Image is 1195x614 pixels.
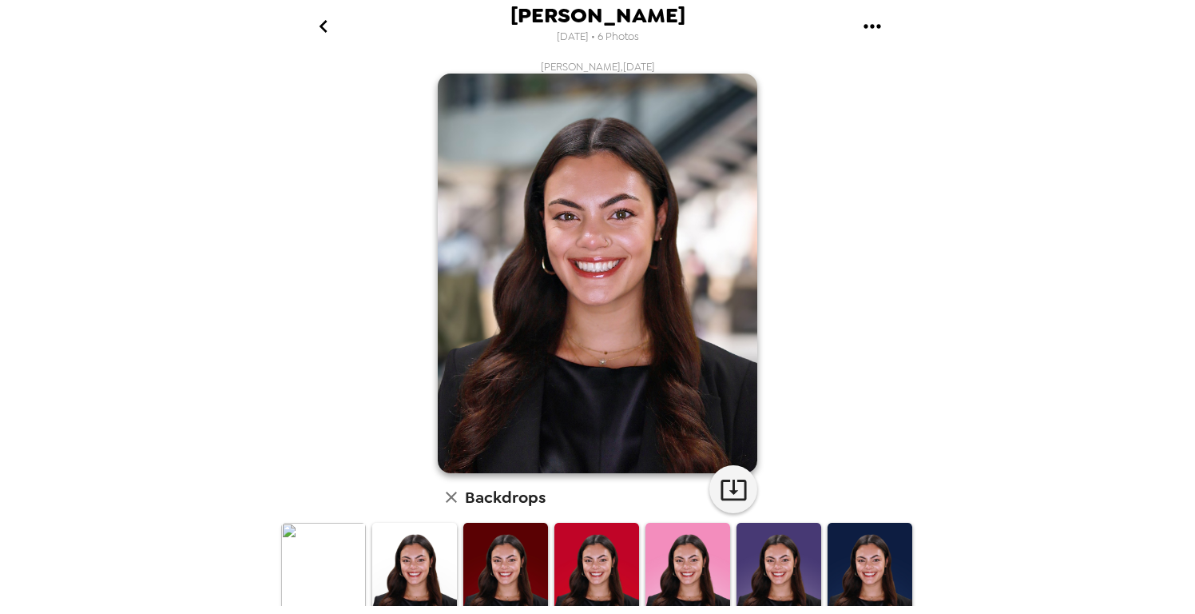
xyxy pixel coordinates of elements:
[438,74,757,473] img: user
[541,60,655,74] span: [PERSON_NAME] , [DATE]
[510,5,685,26] span: [PERSON_NAME]
[557,26,639,48] span: [DATE] • 6 Photos
[465,484,546,510] h6: Backdrops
